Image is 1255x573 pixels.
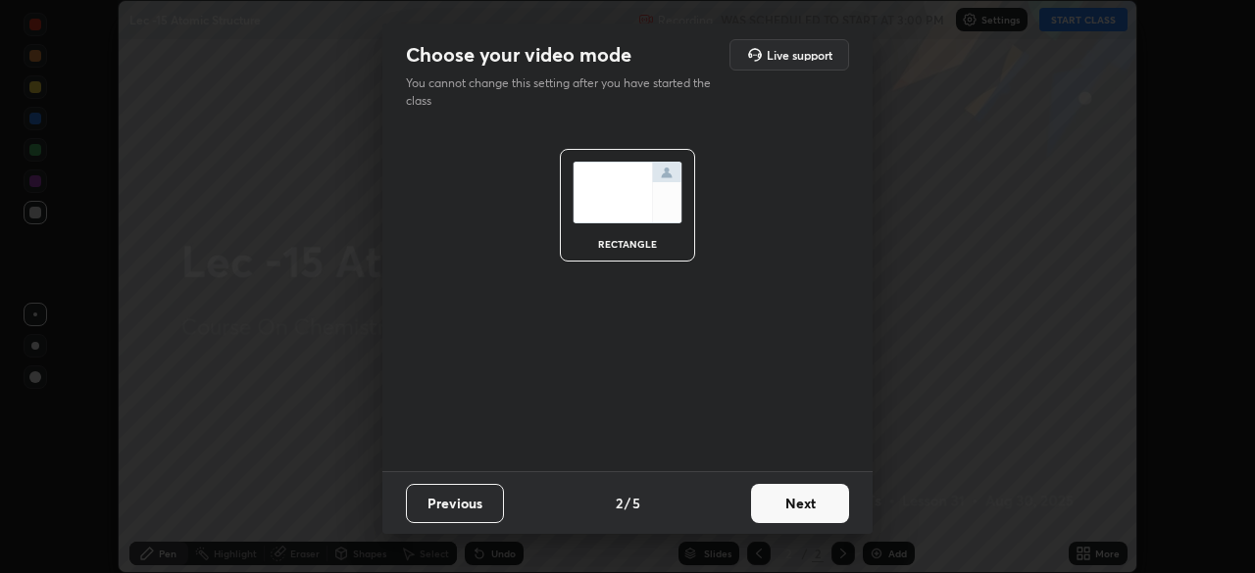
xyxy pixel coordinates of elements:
[616,493,623,513] h4: 2
[573,162,682,223] img: normalScreenIcon.ae25ed63.svg
[406,74,724,110] p: You cannot change this setting after you have started the class
[406,42,631,68] h2: Choose your video mode
[767,49,832,61] h5: Live support
[632,493,640,513] h4: 5
[751,484,849,523] button: Next
[406,484,504,523] button: Previous
[625,493,630,513] h4: /
[588,239,667,249] div: rectangle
